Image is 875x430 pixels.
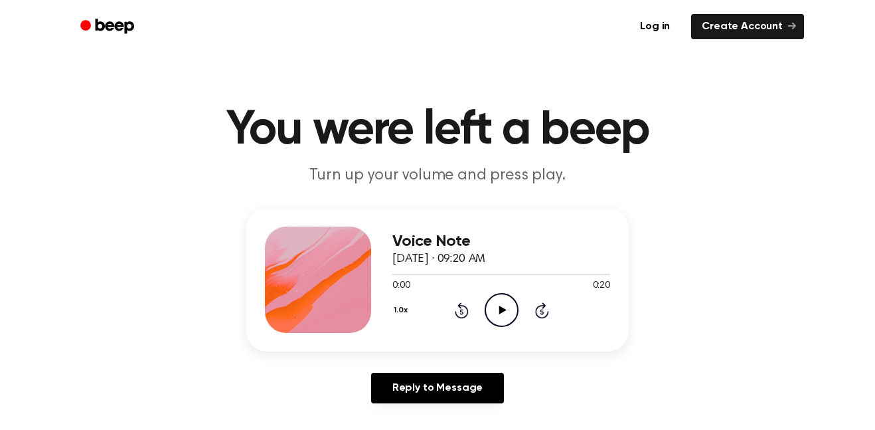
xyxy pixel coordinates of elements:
span: 0:20 [593,279,610,293]
button: 1.0x [392,299,412,322]
h1: You were left a beep [98,106,777,154]
p: Turn up your volume and press play. [183,165,692,187]
a: Beep [71,14,146,40]
span: [DATE] · 09:20 AM [392,253,485,265]
span: 0:00 [392,279,410,293]
a: Create Account [691,14,804,39]
a: Reply to Message [371,373,504,403]
a: Log in [627,11,683,42]
h3: Voice Note [392,233,610,251]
